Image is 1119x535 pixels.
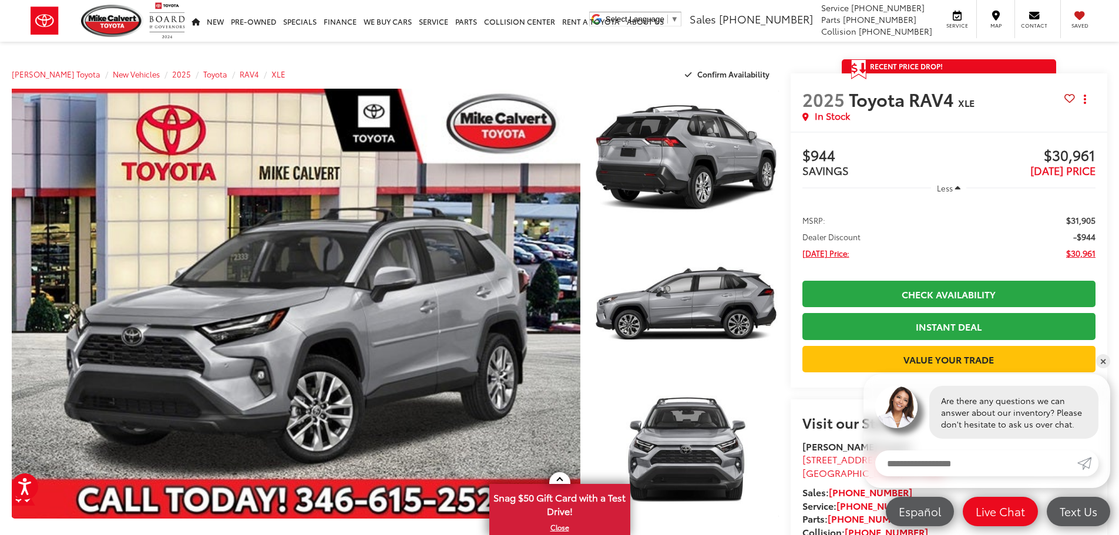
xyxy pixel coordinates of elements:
[829,485,912,499] a: [PHONE_NUMBER]
[1021,22,1047,29] span: Contact
[931,177,966,198] button: Less
[1077,450,1098,476] a: Submit
[1067,22,1093,29] span: Saved
[1066,214,1096,226] span: $31,905
[870,61,943,71] span: Recent Price Drop!
[802,214,825,226] span: MSRP:
[802,163,849,178] span: SAVINGS
[958,96,974,109] span: XLE
[963,497,1038,526] a: Live Chat
[802,452,887,466] span: [STREET_ADDRESS]
[1030,163,1096,178] span: [DATE] PRICE
[802,346,1096,372] a: Value Your Trade
[937,183,953,193] span: Less
[851,59,866,79] span: Get Price Drop Alert
[12,69,100,79] a: [PERSON_NAME] Toyota
[593,89,779,228] a: Expand Photo 1
[815,109,850,123] span: In Stock
[802,231,861,243] span: Dealer Discount
[1073,231,1096,243] span: -$944
[875,386,918,428] img: Agent profile photo
[970,504,1031,519] span: Live Chat
[929,386,1098,439] div: Are there any questions we can answer about our inventory? Please don't hesitate to ask us over c...
[802,512,911,525] strong: Parts:
[802,415,1096,430] h2: Visit our Store
[678,64,779,85] button: Confirm Availability
[802,247,849,259] span: [DATE] Price:
[875,450,1077,476] input: Enter your message
[983,22,1009,29] span: Map
[240,69,259,79] a: RAV4
[697,69,769,79] span: Confirm Availability
[12,89,580,519] a: Expand Photo 0
[271,69,285,79] a: XLE
[591,233,780,375] img: 2025 Toyota RAV4 XLE
[593,234,779,374] a: Expand Photo 2
[949,147,1096,165] span: $30,961
[836,499,920,512] a: [PHONE_NUMBER]
[802,281,1096,307] a: Check Availability
[828,512,911,525] a: [PHONE_NUMBER]
[893,504,947,519] span: Español
[671,15,678,23] span: ▼
[821,25,856,37] span: Collision
[591,378,780,520] img: 2025 Toyota RAV4 XLE
[1054,504,1103,519] span: Text Us
[802,485,912,499] strong: Sales:
[886,497,954,526] a: Español
[849,86,958,112] span: Toyota RAV4
[802,466,900,479] span: [GEOGRAPHIC_DATA]
[842,59,1056,73] a: Get Price Drop Alert Recent Price Drop!
[113,69,160,79] a: New Vehicles
[821,2,849,14] span: Service
[1047,497,1110,526] a: Text Us
[944,22,970,29] span: Service
[802,147,949,165] span: $944
[802,499,920,512] strong: Service:
[591,87,780,229] img: 2025 Toyota RAV4 XLE
[821,14,841,25] span: Parts
[802,313,1096,339] a: Instant Deal
[851,2,925,14] span: [PHONE_NUMBER]
[859,25,932,37] span: [PHONE_NUMBER]
[490,485,629,521] span: Snag $50 Gift Card with a Test Drive!
[81,5,143,37] img: Mike Calvert Toyota
[6,86,586,521] img: 2025 Toyota RAV4 XLE
[802,439,910,453] strong: [PERSON_NAME] Toyota
[12,487,35,506] a: Get Price Drop Alert
[802,452,943,479] a: [STREET_ADDRESS] [GEOGRAPHIC_DATA],TX 77054
[1084,95,1086,104] span: dropdown dots
[843,14,916,25] span: [PHONE_NUMBER]
[802,466,943,479] span: ,
[593,380,779,519] a: Expand Photo 3
[802,86,845,112] span: 2025
[690,11,716,26] span: Sales
[1066,247,1096,259] span: $30,961
[667,15,668,23] span: ​
[172,69,191,79] a: 2025
[719,11,813,26] span: [PHONE_NUMBER]
[203,69,227,79] a: Toyota
[1075,89,1096,109] button: Actions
